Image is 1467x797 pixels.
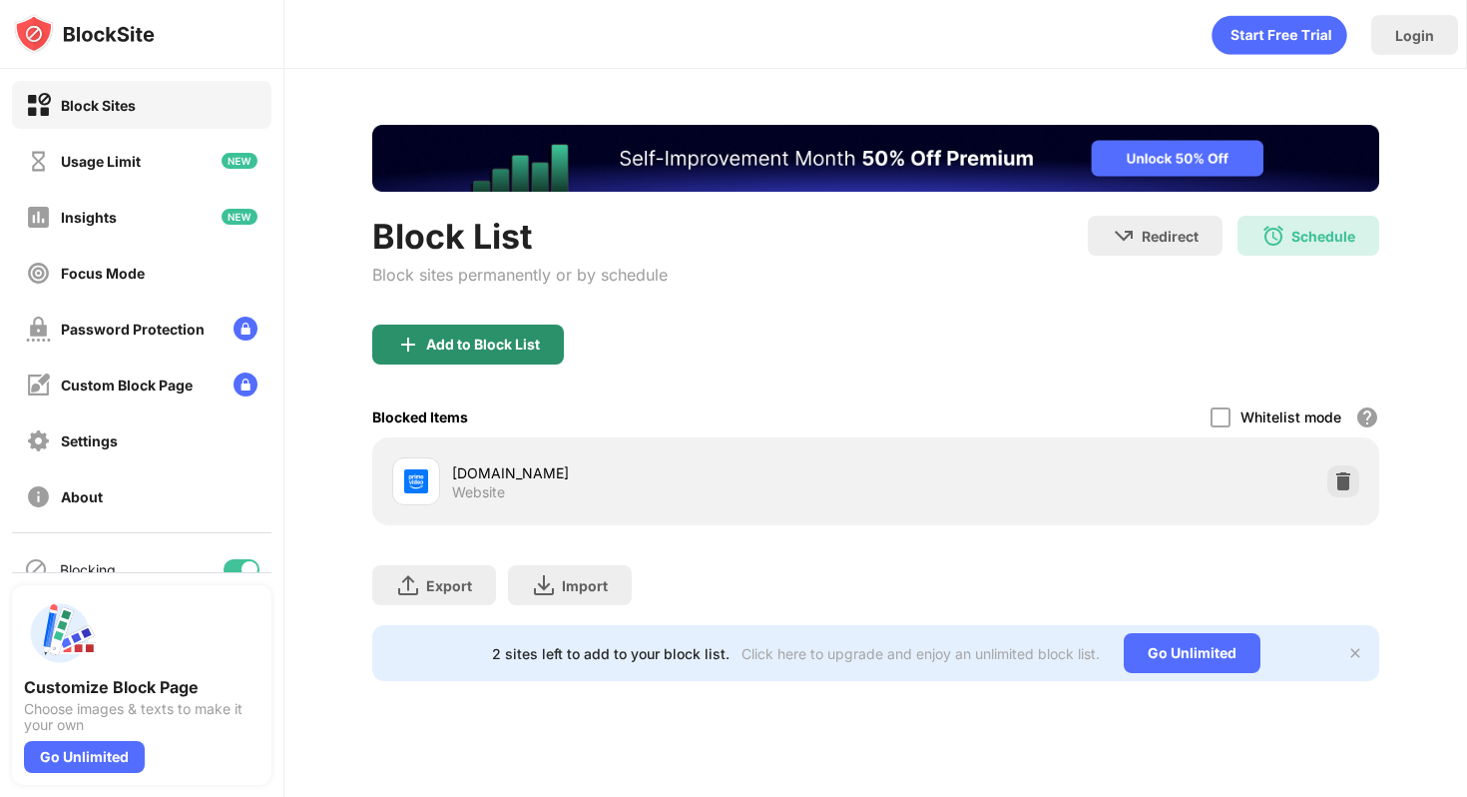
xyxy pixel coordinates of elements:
[26,373,51,398] img: customize-block-page-off.svg
[1291,228,1355,245] div: Schedule
[26,205,51,230] img: insights-off.svg
[234,373,257,397] img: lock-menu.svg
[452,483,505,501] div: Website
[61,209,117,226] div: Insights
[26,428,51,453] img: settings-off.svg
[61,432,118,449] div: Settings
[61,153,141,170] div: Usage Limit
[26,484,51,509] img: about-off.svg
[372,265,668,285] div: Block sites permanently or by schedule
[24,557,48,581] img: blocking-icon.svg
[1212,15,1347,55] div: animation
[24,741,145,773] div: Go Unlimited
[404,469,428,493] img: favicons
[61,488,103,505] div: About
[372,216,668,257] div: Block List
[1240,408,1341,425] div: Whitelist mode
[1395,27,1434,44] div: Login
[26,317,51,342] img: password-protection-off.svg
[234,317,257,341] img: lock-menu.svg
[24,677,259,697] div: Customize Block Page
[1142,228,1199,245] div: Redirect
[492,645,730,662] div: 2 sites left to add to your block list.
[60,561,116,578] div: Blocking
[1347,645,1363,661] img: x-button.svg
[14,14,155,54] img: logo-blocksite.svg
[24,701,259,733] div: Choose images & texts to make it your own
[61,265,145,282] div: Focus Mode
[222,209,257,225] img: new-icon.svg
[26,93,51,118] img: block-on.svg
[741,645,1100,662] div: Click here to upgrade and enjoy an unlimited block list.
[372,408,468,425] div: Blocked Items
[426,577,472,594] div: Export
[452,462,875,483] div: [DOMAIN_NAME]
[26,149,51,174] img: time-usage-off.svg
[1124,633,1260,673] div: Go Unlimited
[372,125,1379,192] iframe: Banner
[61,97,136,114] div: Block Sites
[426,337,540,353] div: Add to Block List
[61,321,205,338] div: Password Protection
[562,577,608,594] div: Import
[61,377,193,394] div: Custom Block Page
[222,153,257,169] img: new-icon.svg
[24,597,96,669] img: push-custom-page.svg
[26,261,51,286] img: focus-off.svg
